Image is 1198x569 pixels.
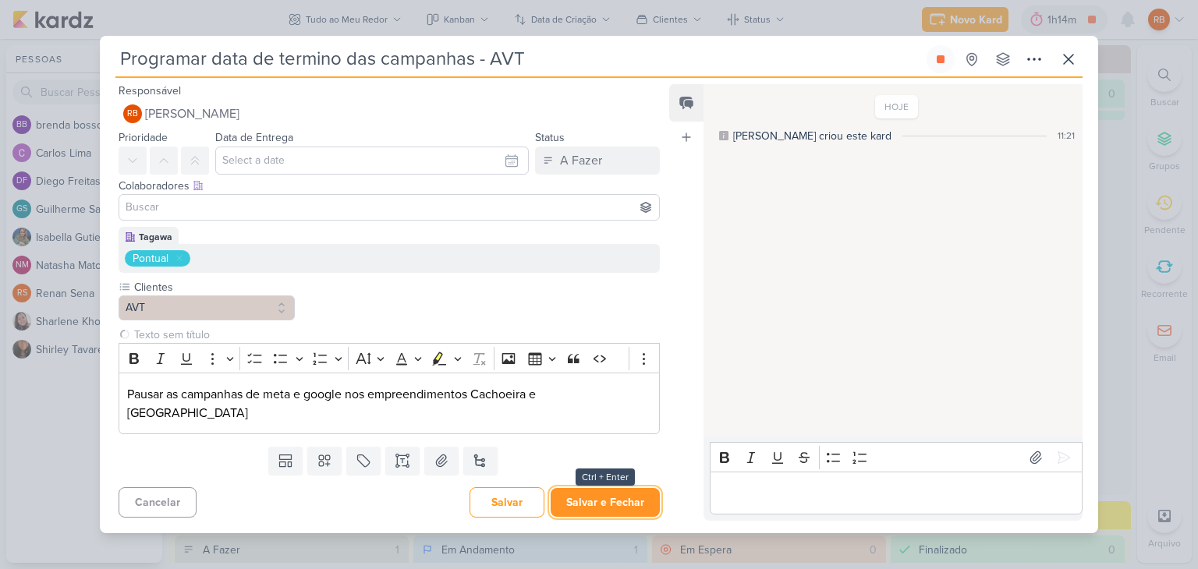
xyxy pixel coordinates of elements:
button: AVT [119,295,295,320]
div: Editor toolbar [710,442,1083,472]
label: Data de Entrega [215,131,293,144]
div: Colaboradores [119,178,660,194]
div: Editor editing area: main [119,373,660,434]
button: Salvar [470,487,544,518]
div: A Fazer [560,151,602,170]
label: Prioridade [119,131,168,144]
input: Buscar [122,198,656,217]
button: Salvar e Fechar [551,488,660,517]
div: [PERSON_NAME] criou este kard [733,128,891,144]
button: A Fazer [535,147,660,175]
div: Editor editing area: main [710,472,1083,514]
label: Responsável [119,84,181,97]
div: Parar relógio [934,53,947,65]
div: Tagawa [139,230,172,244]
p: Pausar as campanhas de meta e google nos empreendimentos Cachoeira e [GEOGRAPHIC_DATA] [127,385,651,422]
input: Select a date [215,147,529,175]
button: Cancelar [119,487,197,518]
p: RB [127,110,138,118]
input: Texto sem título [131,327,660,343]
div: 11:21 [1058,129,1075,143]
label: Clientes [133,279,295,295]
label: Status [535,131,565,144]
span: [PERSON_NAME] [145,104,239,123]
input: Kard Sem Título [115,45,923,73]
div: Ctrl + Enter [576,468,635,486]
div: Editor toolbar [119,343,660,373]
div: Rogerio Bispo [123,104,142,123]
button: RB [PERSON_NAME] [119,100,660,128]
div: Pontual [133,250,168,267]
